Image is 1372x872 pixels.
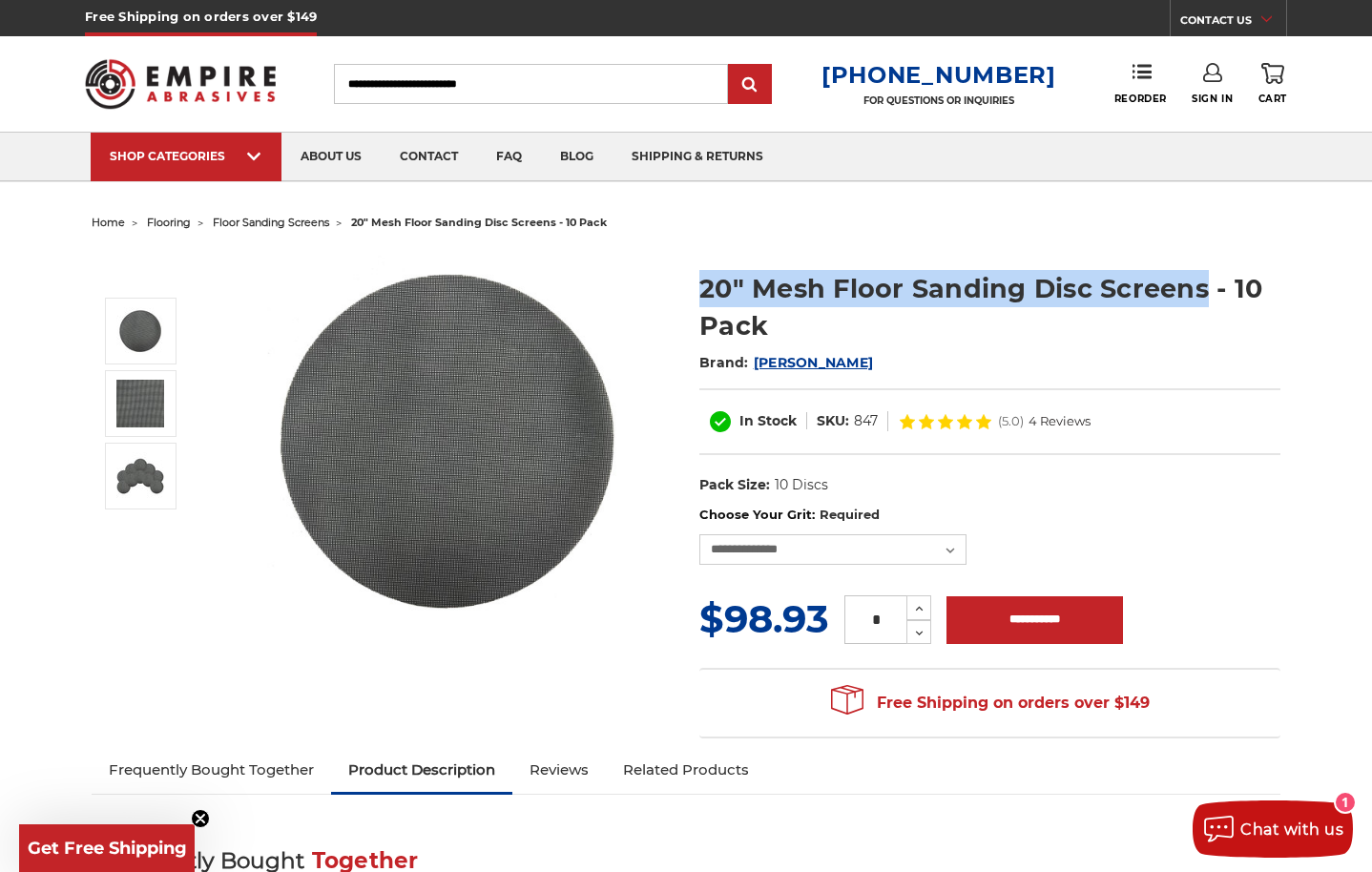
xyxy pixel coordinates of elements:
[1258,93,1287,105] span: Cart
[613,133,782,181] a: shipping & returns
[831,684,1150,722] span: Free Shipping on orders over $149
[256,250,637,632] img: 20" Floor Sanding Mesh Screen
[1114,63,1167,104] a: Reorder
[1240,820,1343,839] span: Chat with us
[1258,63,1287,105] a: Cart
[116,452,164,500] img: 20" Silicon Carbide Sandscreen Floor Sanding Disc
[116,307,164,355] img: 20" Floor Sanding Mesh Screen
[731,66,769,104] input: Submit
[1180,10,1286,36] a: CONTACT US
[281,133,381,181] a: about us
[1193,800,1353,858] button: Chat with us
[1192,93,1233,105] span: Sign In
[477,133,541,181] a: faq
[191,809,210,828] button: Close teaser
[541,133,613,181] a: blog
[92,216,125,229] a: home
[92,749,331,791] a: Frequently Bought Together
[699,475,770,495] dt: Pack Size:
[775,475,828,495] dd: 10 Discs
[998,415,1024,427] span: (5.0)
[85,47,276,121] img: Empire Abrasives
[699,506,1280,525] label: Choose Your Grit:
[381,133,477,181] a: contact
[213,216,329,229] a: floor sanding screens
[820,507,880,522] small: Required
[1336,793,1355,812] div: 1
[606,749,766,791] a: Related Products
[754,354,873,371] a: [PERSON_NAME]
[817,411,849,431] dt: SKU:
[147,216,191,229] a: flooring
[854,411,878,431] dd: 847
[28,838,187,859] span: Get Free Shipping
[110,149,262,163] div: SHOP CATEGORIES
[821,61,1056,89] a: [PHONE_NUMBER]
[699,354,749,371] span: Brand:
[1114,93,1167,105] span: Reorder
[699,595,829,642] span: $98.93
[351,216,607,229] span: 20" mesh floor sanding disc screens - 10 pack
[19,824,195,872] div: Get Free ShippingClose teaser
[116,380,164,427] img: 20" Sandscreen Mesh Disc
[699,270,1280,344] h1: 20" Mesh Floor Sanding Disc Screens - 10 Pack
[821,94,1056,107] p: FOR QUESTIONS OR INQUIRIES
[512,749,606,791] a: Reviews
[331,749,512,791] a: Product Description
[739,412,797,429] span: In Stock
[1029,415,1091,427] span: 4 Reviews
